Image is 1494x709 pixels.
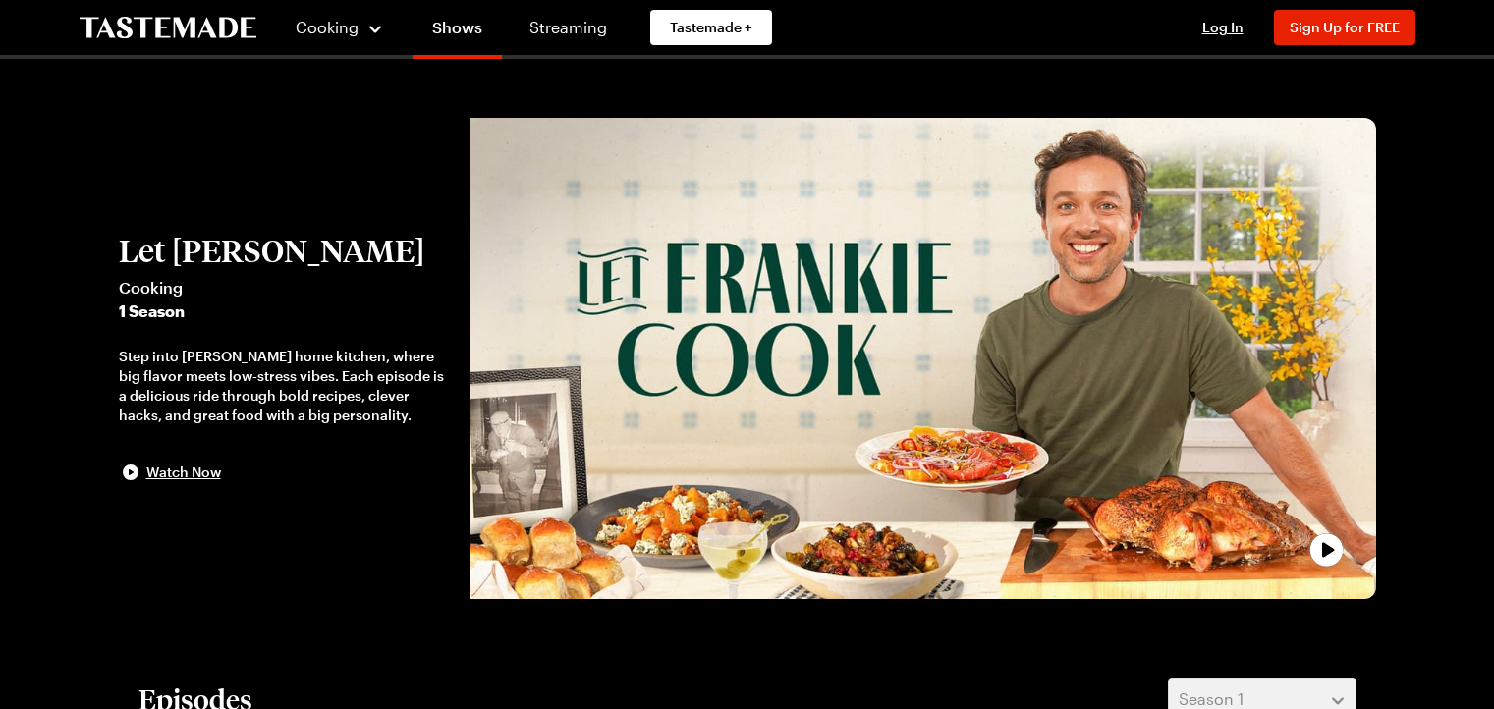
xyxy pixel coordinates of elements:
a: To Tastemade Home Page [80,17,256,39]
span: Sign Up for FREE [1290,19,1400,35]
button: play trailer [470,118,1376,599]
a: Tastemade + [650,10,772,45]
button: Cooking [296,4,385,51]
span: 1 Season [119,300,451,323]
div: Step into [PERSON_NAME] home kitchen, where big flavor meets low-stress vibes. Each episode is a ... [119,347,451,425]
h2: Let [PERSON_NAME] [119,233,451,268]
button: Let [PERSON_NAME]Cooking1 SeasonStep into [PERSON_NAME] home kitchen, where big flavor meets low-... [119,233,451,484]
span: Cooking [119,276,451,300]
span: Log In [1202,19,1244,35]
button: Sign Up for FREE [1274,10,1415,45]
span: Cooking [296,18,359,36]
span: Watch Now [146,463,221,482]
button: Log In [1184,18,1262,37]
a: Shows [413,4,502,59]
img: Let Frankie Cook [470,118,1376,599]
span: Tastemade + [670,18,752,37]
